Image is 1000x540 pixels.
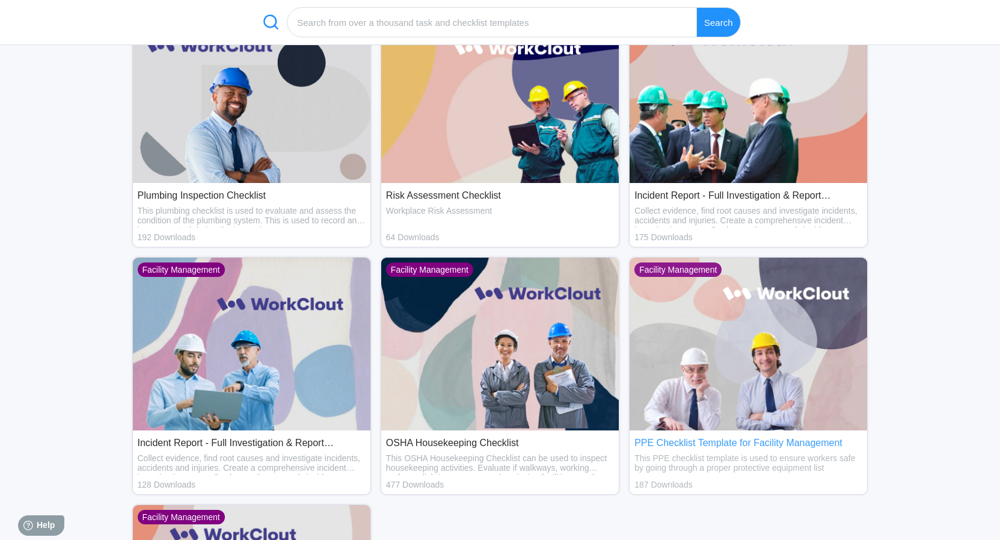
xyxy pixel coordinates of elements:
img: thumbnail_fm1.jpg [133,258,370,431]
a: Plumbing Inspection ChecklistThis plumbing checklist is used to evaluate and assess the condition... [132,9,371,247]
img: thumbnail_fm2.jpg [381,258,619,431]
div: Facility Management [386,262,473,277]
div: Risk Assessment Checklist [386,190,614,201]
div: 187 Downloads [634,480,862,489]
div: Collect evidence, find root causes and investigate incidents, accidents and injuries. Create a co... [138,453,366,475]
img: thumbnail_fm5.jpg [133,10,370,183]
div: 477 Downloads [386,480,614,489]
img: thumbnail_fm4.jpg [630,10,867,183]
div: Incident Report - Full Investigation & Report Checklist for Facility Management [634,190,862,201]
div: 64 Downloads [386,232,614,242]
div: Collect evidence, find root causes and investigate incidents, accidents and injuries. Create a co... [634,206,862,228]
a: Risk Assessment ChecklistWorkplace Risk Assessment64 DownloadsFacility Management [381,9,619,247]
div: Incident Report - Full Investigation & Report Checklist [138,438,366,448]
div: Plumbing Inspection Checklist [138,190,366,201]
div: This OSHA Housekeeping Checklist can be used to inspect housekeeping activities. Evaluate if walk... [386,453,614,475]
img: thumbnail_fm6.jpg [381,10,619,183]
div: This plumbing checklist is used to evaluate and assess the condition of the plumbing system. This... [138,206,366,228]
a: OSHA Housekeeping ChecklistThis OSHA Housekeeping Checklist can be used to inspect housekeeping a... [381,257,619,495]
div: 192 Downloads [138,232,366,242]
div: Facility Management [138,262,225,277]
div: PPE Checklist Template for Facility Management [634,438,862,448]
a: Incident Report - Full Investigation & Report Checklist for Facility ManagementCollect evidence, ... [629,9,868,247]
div: Workplace Risk Assessment [386,206,614,228]
input: Search from over a thousand task and checklist templates [287,7,697,37]
div: This PPE checklist template is used to ensure workers safe by going through a proper protective e... [634,453,862,475]
img: thumbnail_fm3.jpg [630,258,867,431]
div: 175 Downloads [634,232,862,242]
div: Facility Management [138,510,225,524]
div: OSHA Housekeeping Checklist [386,438,614,448]
a: PPE Checklist Template for Facility ManagementThis PPE checklist template is used to ensure worke... [629,257,868,495]
div: 128 Downloads [138,480,366,489]
a: Incident Report - Full Investigation & Report ChecklistCollect evidence, find root causes and inv... [132,257,371,495]
div: Facility Management [634,262,722,277]
div: Search [697,7,741,37]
